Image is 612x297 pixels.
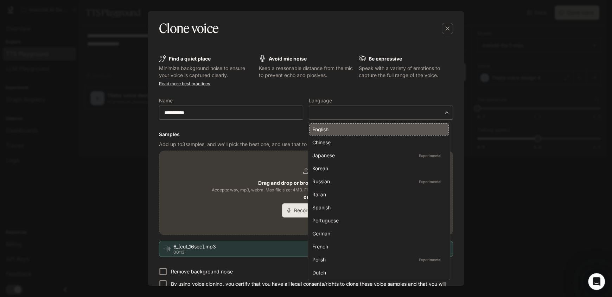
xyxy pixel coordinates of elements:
[312,204,443,211] div: Spanish
[312,191,443,198] div: Italian
[312,165,443,172] div: Korean
[312,230,443,237] div: German
[312,243,443,250] div: French
[312,217,443,224] div: Portuguese
[312,178,443,185] div: Russian
[312,139,443,146] div: Chinese
[588,273,605,290] iframe: Intercom live chat
[312,256,443,263] div: Polish
[417,178,443,185] p: Experimental
[312,126,443,133] div: English
[417,152,443,159] p: Experimental
[312,269,443,276] div: Dutch
[417,257,443,263] p: Experimental
[312,152,443,159] div: Japanese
